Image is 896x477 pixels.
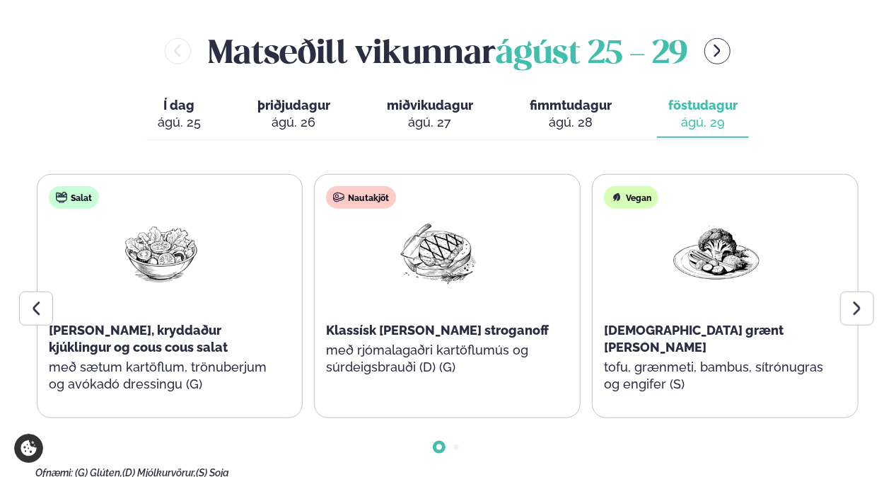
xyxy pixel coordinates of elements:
button: Í dag ágú. 25 [146,91,212,138]
img: salad.svg [56,192,67,203]
span: Go to slide 1 [436,444,442,450]
span: ágúst 25 - 29 [496,39,687,70]
button: menu-btn-left [165,38,191,64]
span: miðvikudagur [387,98,473,113]
p: með sætum kartöflum, trönuberjum og avókadó dressingu (G) [49,359,274,393]
span: Klassísk [PERSON_NAME] stroganoff [326,323,549,338]
p: tofu, grænmeti, bambus, sítrónugras og engifer (S) [604,359,829,393]
a: Cookie settings [14,434,43,463]
span: þriðjudagur [257,98,330,113]
img: Vegan.svg [611,192,622,203]
span: Go to slide 2 [453,444,459,450]
h2: Matseðill vikunnar [208,28,687,74]
span: föstudagur [668,98,738,113]
img: beef.svg [333,192,344,203]
span: fimmtudagur [530,98,612,113]
div: Salat [49,186,99,209]
div: ágú. 26 [257,114,330,131]
img: Salad.png [116,220,206,286]
button: menu-btn-right [704,38,731,64]
button: fimmtudagur ágú. 28 [518,91,623,138]
img: Beef-Meat.png [393,220,484,286]
img: Vegan.png [671,220,762,286]
p: með rjómalagaðri kartöflumús og súrdeigsbrauði (D) (G) [326,342,551,376]
span: [PERSON_NAME], kryddaður kjúklingur og cous cous salat [49,323,228,355]
div: ágú. 27 [387,114,473,131]
div: ágú. 29 [668,114,738,131]
div: ágú. 25 [158,114,201,131]
span: Í dag [158,97,201,114]
div: Vegan [604,186,658,209]
span: [DEMOGRAPHIC_DATA] grænt [PERSON_NAME] [604,323,784,355]
button: miðvikudagur ágú. 27 [376,91,484,138]
div: ágú. 28 [530,114,612,131]
button: þriðjudagur ágú. 26 [246,91,342,138]
div: Nautakjöt [326,186,396,209]
button: föstudagur ágú. 29 [657,91,749,138]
